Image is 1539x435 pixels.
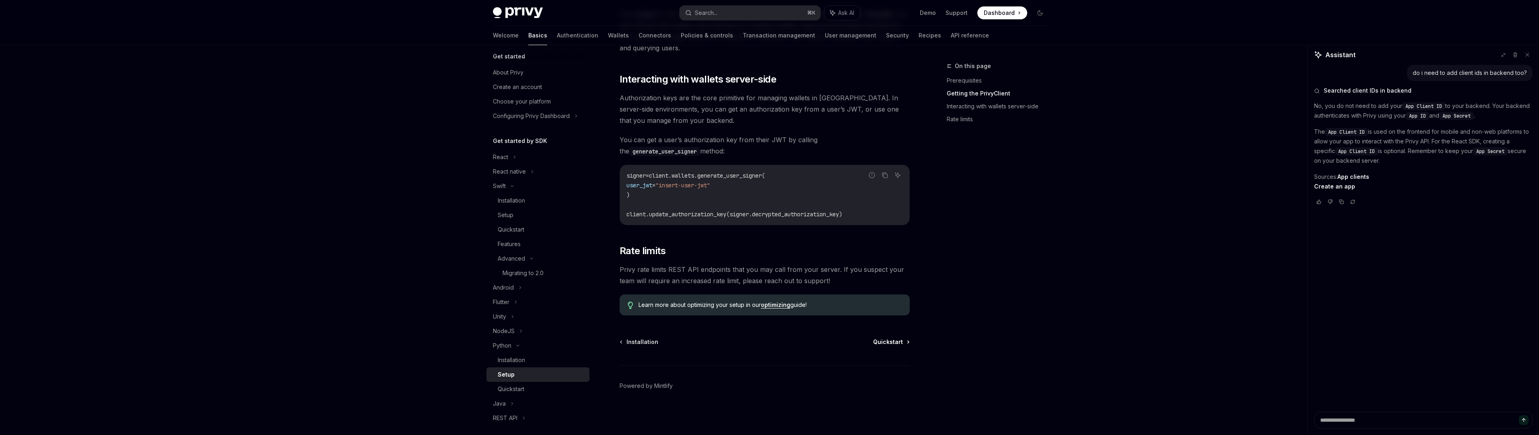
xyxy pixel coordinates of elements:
[626,211,842,218] span: client.update_authorization_key(signer.decrypted_authorization_key)
[498,239,521,249] div: Features
[761,301,790,309] a: optimizing
[1314,101,1533,120] p: No, you do not need to add your to your backend. Your backend authenticates with Privy using your...
[951,26,989,45] a: API reference
[493,341,511,350] div: Python
[838,9,854,17] span: Ask AI
[1476,148,1504,155] span: App Secret
[620,134,910,157] span: You can get a user’s authorization key from their JWT by calling the method:
[493,7,543,19] img: dark logo
[493,136,547,146] h5: Get started by SDK
[620,73,776,86] span: Interacting with wallets server-side
[639,26,671,45] a: Connectors
[655,182,710,189] span: "insert-user-jwt"
[977,6,1027,19] a: Dashboard
[646,172,649,179] span: =
[493,399,506,408] div: Java
[886,26,909,45] a: Security
[880,170,890,180] button: Copy the contents from the code block
[652,182,655,189] span: =
[493,181,506,191] div: Swift
[498,254,525,263] div: Advanced
[1405,103,1442,110] span: App Client ID
[493,413,517,423] div: REST API
[628,302,633,309] svg: Tip
[557,26,598,45] a: Authentication
[1328,129,1365,135] span: App Client ID
[1413,69,1527,77] div: do i need to add client ids in backend too?
[873,338,903,346] span: Quickstart
[955,61,991,71] span: On this page
[486,80,589,94] a: Create an account
[681,26,733,45] a: Policies & controls
[629,147,700,156] code: generate_user_signer
[486,193,589,208] a: Installation
[649,172,765,179] span: client.wallets.generate_user_signer(
[1034,6,1047,19] button: Toggle dark mode
[1314,127,1533,166] p: The is used on the frontend for mobile and non-web platforms to allow your app to interact with t...
[1314,172,1533,191] p: Sources:
[873,338,909,346] a: Quickstart
[1338,148,1375,155] span: App Client ID
[493,297,509,307] div: Flutter
[493,283,514,292] div: Android
[498,210,513,220] div: Setup
[867,170,877,180] button: Report incorrect code
[825,26,876,45] a: User management
[493,326,515,336] div: NodeJS
[620,338,658,346] a: Installation
[1442,113,1471,119] span: App Secret
[486,367,589,382] a: Setup
[493,68,523,77] div: About Privy
[807,10,816,16] span: ⌘ K
[486,237,589,251] a: Features
[947,113,1053,126] a: Rate limits
[486,222,589,237] a: Quickstart
[498,225,524,234] div: Quickstart
[1314,183,1355,190] a: Create an app
[680,6,820,20] button: Search...⌘K
[493,26,519,45] a: Welcome
[493,152,508,162] div: React
[947,74,1053,87] a: Prerequisites
[493,97,551,106] div: Choose your platform
[639,301,901,309] span: Learn more about optimizing your setup in our guide!
[493,82,542,92] div: Create an account
[498,196,525,205] div: Installation
[486,94,589,109] a: Choose your platform
[892,170,903,180] button: Ask AI
[984,9,1015,17] span: Dashboard
[626,172,646,179] span: signer
[620,382,673,390] a: Powered by Mintlify
[498,370,515,379] div: Setup
[486,266,589,280] a: Migrating to 2.0
[486,353,589,367] a: Installation
[1409,113,1426,119] span: App ID
[493,312,506,321] div: Unity
[486,65,589,80] a: About Privy
[919,26,941,45] a: Recipes
[486,208,589,222] a: Setup
[608,26,629,45] a: Wallets
[1325,50,1356,60] span: Assistant
[493,111,570,121] div: Configuring Privy Dashboard
[1324,87,1411,95] span: Searched client IDs in backend
[626,191,630,199] span: )
[503,268,544,278] div: Migrating to 2.0
[498,355,525,365] div: Installation
[1314,87,1533,95] button: Searched client IDs in backend
[695,8,717,18] div: Search...
[947,87,1053,100] a: Getting the PrivyClient
[743,26,815,45] a: Transaction management
[498,384,524,394] div: Quickstart
[920,9,936,17] a: Demo
[946,9,968,17] a: Support
[528,26,547,45] a: Basics
[1519,415,1529,425] button: Send message
[620,244,665,257] span: Rate limits
[620,264,910,286] span: Privy rate limits REST API endpoints that you may call from your server. If you suspect your team...
[486,382,589,396] a: Quickstart
[626,338,658,346] span: Installation
[824,6,860,20] button: Ask AI
[620,92,910,126] span: Authorization keys are the core primitive for managing wallets in [GEOGRAPHIC_DATA]. In server-si...
[1337,173,1369,180] a: App clients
